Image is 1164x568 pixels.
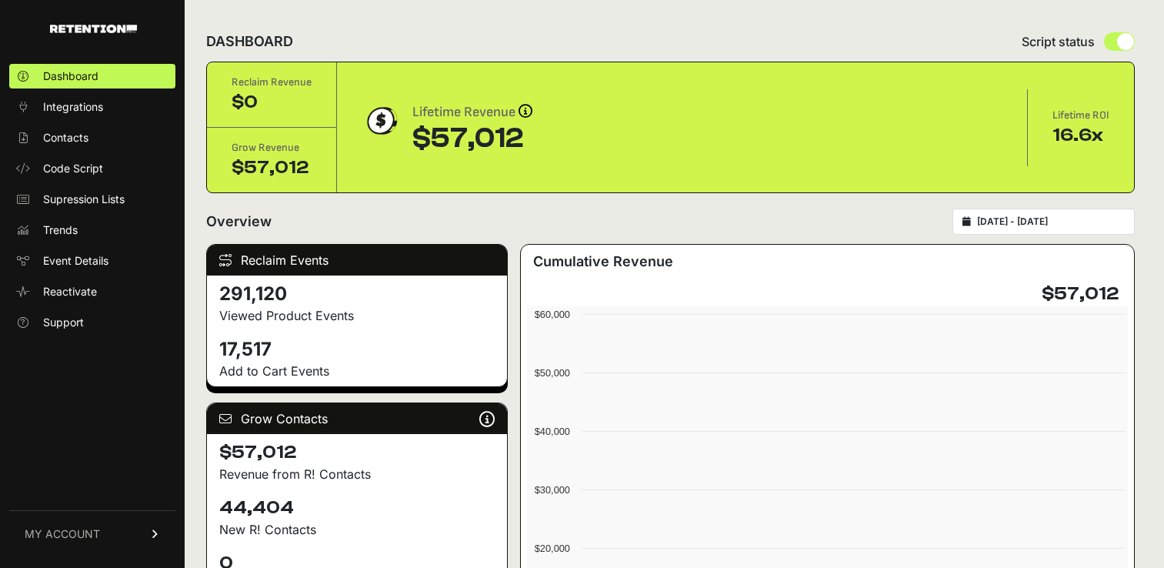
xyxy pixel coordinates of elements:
[43,253,108,269] span: Event Details
[43,130,88,145] span: Contacts
[219,306,495,325] p: Viewed Product Events
[219,362,495,380] p: Add to Cart Events
[1052,123,1109,148] div: 16.6x
[412,123,532,154] div: $57,012
[219,440,495,465] h4: $57,012
[9,310,175,335] a: Support
[50,25,137,33] img: Retention.com
[43,161,103,176] span: Code Script
[9,249,175,273] a: Event Details
[1022,32,1095,51] span: Script status
[9,279,175,304] a: Reactivate
[1052,108,1109,123] div: Lifetime ROI
[534,309,569,320] text: $60,000
[206,211,272,232] h2: Overview
[1042,282,1119,306] h4: $57,012
[43,99,103,115] span: Integrations
[43,192,125,207] span: Supression Lists
[219,465,495,483] p: Revenue from R! Contacts
[232,155,312,180] div: $57,012
[43,68,98,84] span: Dashboard
[219,337,495,362] h4: 17,517
[9,187,175,212] a: Supression Lists
[9,64,175,89] a: Dashboard
[206,31,293,52] h2: DASHBOARD
[232,90,312,115] div: $0
[533,251,673,272] h3: Cumulative Revenue
[232,140,312,155] div: Grow Revenue
[43,222,78,238] span: Trends
[207,403,507,434] div: Grow Contacts
[207,245,507,276] div: Reclaim Events
[534,484,569,496] text: $30,000
[412,102,532,123] div: Lifetime Revenue
[43,315,84,330] span: Support
[9,218,175,242] a: Trends
[9,95,175,119] a: Integrations
[9,125,175,150] a: Contacts
[362,102,400,140] img: dollar-coin-05c43ed7efb7bc0c12610022525b4bbbb207c7efeef5aecc26f025e68dcafac9.png
[219,282,495,306] h4: 291,120
[534,426,569,437] text: $40,000
[43,284,97,299] span: Reactivate
[9,156,175,181] a: Code Script
[9,510,175,557] a: MY ACCOUNT
[219,496,495,520] h4: 44,404
[534,367,569,379] text: $50,000
[219,520,495,539] p: New R! Contacts
[232,75,312,90] div: Reclaim Revenue
[534,543,569,554] text: $20,000
[25,526,100,542] span: MY ACCOUNT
